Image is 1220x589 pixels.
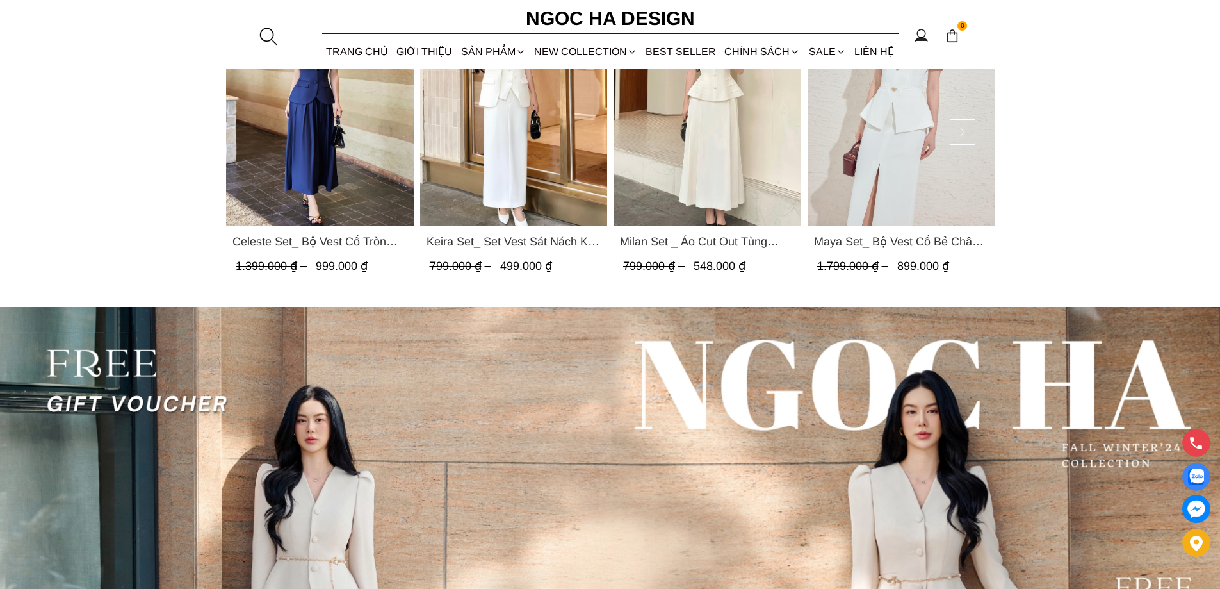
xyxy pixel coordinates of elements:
[1182,463,1210,491] a: Display image
[500,260,551,272] span: 499.000 ₫
[817,260,891,272] span: 1.799.000 ₫
[232,233,407,251] span: Celeste Set_ Bộ Vest Cổ Tròn Chân Váy Nhún Xòe Màu Xanh Bò BJ142
[945,29,959,43] img: img-CART-ICON-ksit0nf1
[236,260,310,272] span: 1.399.000 ₫
[232,233,407,251] a: Link to Celeste Set_ Bộ Vest Cổ Tròn Chân Váy Nhún Xòe Màu Xanh Bò BJ142
[530,35,641,69] a: NEW COLLECTION
[694,260,745,272] span: 548.000 ₫
[1182,495,1210,523] a: messenger
[897,260,948,272] span: 899.000 ₫
[813,233,988,251] span: Maya Set_ Bộ Vest Cổ Bẻ Chân Váy Xẻ Màu Đen, Trắng BJ140
[457,35,530,69] div: SẢN PHẨM
[957,21,968,31] span: 0
[620,233,795,251] span: Milan Set _ Áo Cut Out Tùng Không Tay Kết Hợp Chân Váy Xếp Ly A1080+CV139
[720,35,804,69] div: Chính sách
[316,260,368,272] span: 999.000 ₫
[850,35,898,69] a: LIÊN HỆ
[623,260,688,272] span: 799.000 ₫
[813,233,988,251] a: Link to Maya Set_ Bộ Vest Cổ Bẻ Chân Váy Xẻ Màu Đen, Trắng BJ140
[620,233,795,251] a: Link to Milan Set _ Áo Cut Out Tùng Không Tay Kết Hợp Chân Váy Xếp Ly A1080+CV139
[393,35,457,69] a: GIỚI THIỆU
[426,233,601,251] a: Link to Keira Set_ Set Vest Sát Nách Kết Hợp Chân Váy Bút Chì Mix Áo Khoác BJ141+ A1083
[642,35,720,69] a: BEST SELLER
[426,233,601,251] span: Keira Set_ Set Vest Sát Nách Kết Hợp Chân Váy Bút Chì Mix Áo Khoác BJ141+ A1083
[429,260,494,272] span: 799.000 ₫
[322,35,393,69] a: TRANG CHỦ
[514,3,706,34] a: Ngoc Ha Design
[1188,469,1204,485] img: Display image
[804,35,850,69] a: SALE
